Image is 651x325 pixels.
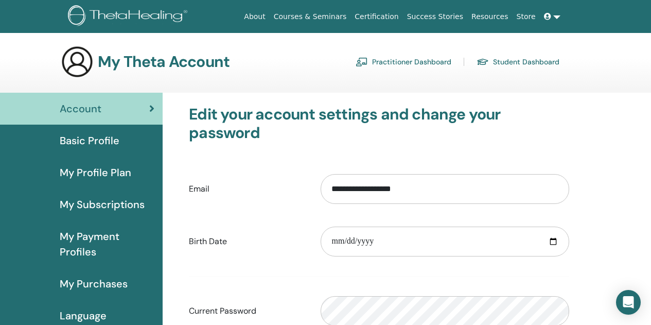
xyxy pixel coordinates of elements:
div: Open Intercom Messenger [616,290,641,315]
a: Certification [350,7,402,26]
img: logo.png [68,5,191,28]
span: Basic Profile [60,133,119,148]
img: chalkboard-teacher.svg [356,57,368,66]
span: Language [60,308,107,323]
span: My Profile Plan [60,165,131,180]
label: Birth Date [181,232,313,251]
label: Current Password [181,301,313,321]
h3: Edit your account settings and change your password [189,105,569,142]
span: Account [60,101,101,116]
label: Email [181,179,313,199]
span: My Purchases [60,276,128,292]
a: Student Dashboard [477,54,559,70]
a: Resources [467,7,513,26]
span: My Payment Profiles [60,229,154,260]
a: Store [513,7,540,26]
a: Success Stories [403,7,467,26]
span: My Subscriptions [60,197,145,212]
img: graduation-cap.svg [477,58,489,66]
a: About [240,7,269,26]
a: Practitioner Dashboard [356,54,451,70]
img: generic-user-icon.jpg [61,45,94,78]
a: Courses & Seminars [270,7,351,26]
h3: My Theta Account [98,53,230,71]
